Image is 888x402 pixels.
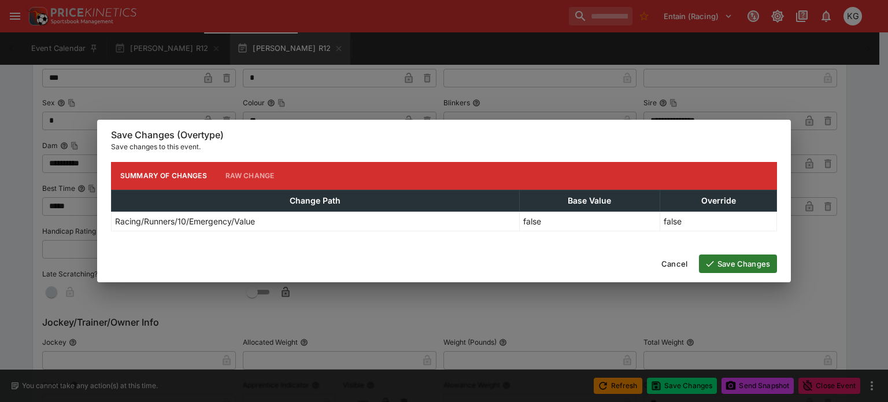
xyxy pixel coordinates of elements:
th: Change Path [112,190,520,211]
th: Base Value [519,190,660,211]
button: Save Changes [699,255,777,273]
td: false [519,211,660,231]
h6: Save Changes (Overtype) [111,129,777,141]
p: Save changes to this event. [111,141,777,153]
p: Racing/Runners/10/Emergency/Value [115,215,255,227]
button: Summary of Changes [111,162,216,190]
td: false [660,211,777,231]
button: Raw Change [216,162,284,190]
button: Cancel [654,255,694,273]
th: Override [660,190,777,211]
